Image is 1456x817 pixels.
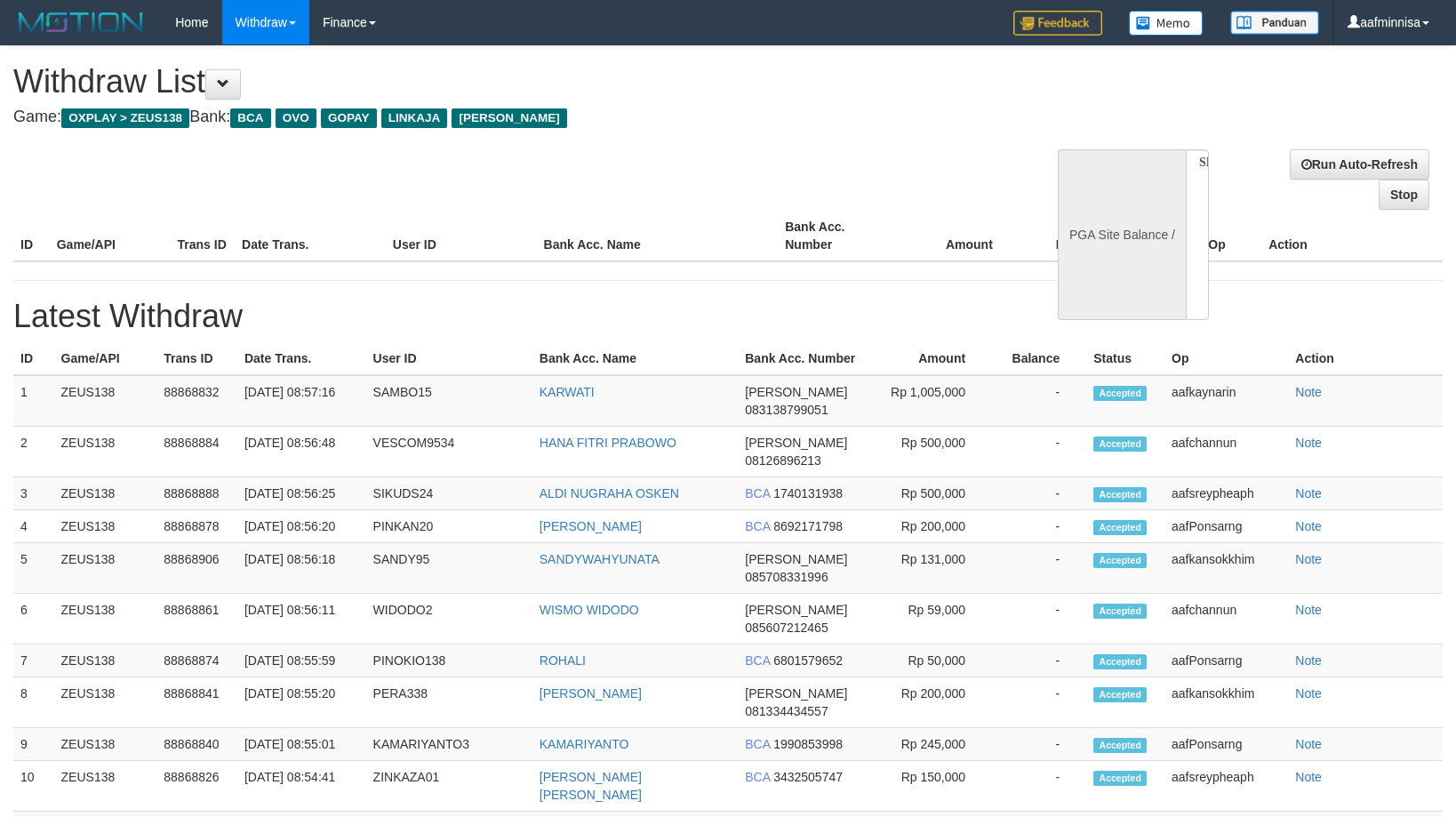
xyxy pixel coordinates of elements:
td: aafPonsarng [1164,510,1288,543]
h4: Game: Bank: [13,108,953,126]
td: 10 [13,761,54,812]
td: 6 [13,594,54,645]
td: SAMBO15 [366,375,532,427]
td: 2 [13,427,54,477]
td: ZINKAZA01 [366,761,532,812]
td: ZEUS138 [54,677,157,728]
td: ZEUS138 [54,510,157,543]
td: - [992,761,1086,812]
a: [PERSON_NAME] [540,686,642,701]
td: 88868884 [156,427,237,477]
span: 081334434557 [745,704,828,718]
th: Op [1201,211,1261,261]
a: Run Auto-Refresh [1290,149,1429,180]
span: Accepted [1093,520,1147,535]
td: 1 [13,375,54,427]
span: 085607212465 [745,621,828,635]
td: [DATE] 08:56:18 [237,543,366,594]
span: 1740131938 [773,486,843,501]
td: Rp 1,005,000 [873,375,992,427]
td: Rp 200,000 [873,677,992,728]
td: 8 [13,677,54,728]
th: Bank Acc. Name [532,342,738,375]
td: 88868840 [156,728,237,761]
td: PINKAN20 [366,510,532,543]
td: 88868874 [156,645,237,677]
td: ZEUS138 [54,594,157,645]
td: [DATE] 08:55:01 [237,728,366,761]
a: Note [1295,770,1322,784]
th: Bank Acc. Number [738,342,873,375]
span: 6801579652 [773,653,843,668]
span: Accepted [1093,604,1147,619]
span: Accepted [1093,738,1147,753]
td: - [992,543,1086,594]
td: - [992,510,1086,543]
span: Accepted [1093,654,1147,669]
th: Trans ID [171,211,235,261]
td: 88868906 [156,543,237,594]
th: Amount [899,211,1020,261]
td: SANDY95 [366,543,532,594]
td: aafkaynarin [1164,375,1288,427]
td: [DATE] 08:54:41 [237,761,366,812]
td: Rp 131,000 [873,543,992,594]
td: ZEUS138 [54,477,157,510]
td: aafchannun [1164,594,1288,645]
a: Note [1295,603,1322,617]
a: Note [1295,385,1322,399]
span: Accepted [1093,437,1147,452]
h1: Latest Withdraw [13,299,1443,334]
span: LINKAJA [381,108,448,128]
td: PINOKIO138 [366,645,532,677]
th: Bank Acc. Name [537,211,779,261]
span: BCA [745,770,770,784]
th: ID [13,342,54,375]
th: Action [1261,211,1443,261]
td: Rp 245,000 [873,728,992,761]
th: Date Trans. [237,342,366,375]
td: Rp 200,000 [873,510,992,543]
span: OVO [276,108,316,128]
span: BCA [230,108,270,128]
span: Accepted [1093,487,1147,502]
td: Rp 500,000 [873,427,992,477]
td: SIKUDS24 [366,477,532,510]
td: 88868861 [156,594,237,645]
td: - [992,645,1086,677]
span: [PERSON_NAME] [745,552,847,566]
span: 8692171798 [773,519,843,533]
span: Accepted [1093,386,1147,401]
th: User ID [366,342,532,375]
td: [DATE] 08:56:20 [237,510,366,543]
a: SANDYWAHYUNATA [540,552,660,566]
span: OXPLAY > ZEUS138 [61,108,189,128]
td: - [992,594,1086,645]
td: VESCOM9534 [366,427,532,477]
td: aafkansokkhim [1164,677,1288,728]
span: GOPAY [321,108,377,128]
td: 88868826 [156,761,237,812]
td: 88868878 [156,510,237,543]
div: PGA Site Balance / [1058,149,1186,320]
span: [PERSON_NAME] [745,385,847,399]
td: ZEUS138 [54,761,157,812]
th: User ID [386,211,537,261]
span: Accepted [1093,553,1147,568]
td: 88868832 [156,375,237,427]
td: [DATE] 08:55:20 [237,677,366,728]
img: Feedback.jpg [1013,11,1102,36]
a: Note [1295,737,1322,751]
a: Note [1295,653,1322,668]
a: Note [1295,519,1322,533]
td: ZEUS138 [54,645,157,677]
th: Bank Acc. Number [778,211,899,261]
td: Rp 500,000 [873,477,992,510]
td: [DATE] 08:57:16 [237,375,366,427]
img: panduan.png [1230,11,1319,35]
td: aafPonsarng [1164,728,1288,761]
a: ROHALI [540,653,586,668]
span: BCA [745,653,770,668]
span: BCA [745,519,770,533]
td: - [992,677,1086,728]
